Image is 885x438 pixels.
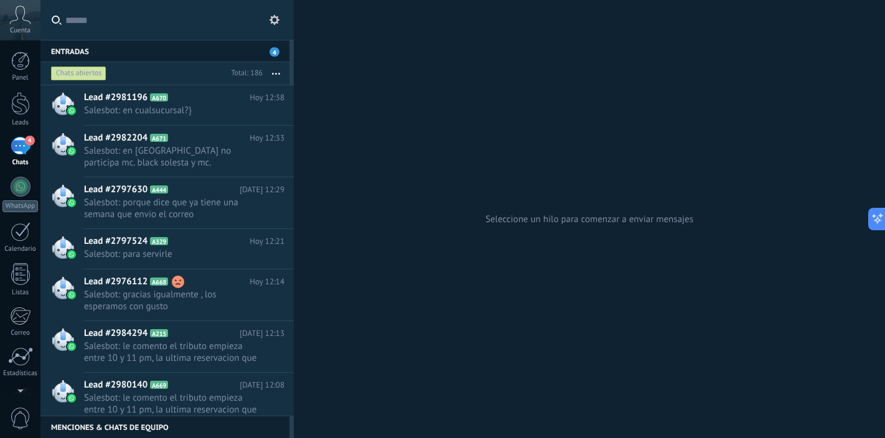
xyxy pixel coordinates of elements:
[150,185,168,193] span: A444
[2,200,38,212] div: WhatsApp
[40,85,294,125] a: Lead #2981196 A670 Hoy 12:38 Salesbot: en cualsucursal?}
[25,136,35,146] span: 4
[150,277,168,286] span: A668
[67,106,76,115] img: waba.svg
[84,289,261,312] span: Salesbot: gracias igualmente , los esperamos con gusto
[150,134,168,142] span: A671
[84,340,261,364] span: Salesbot: le comento el tributo empieza entre 10 y 11 pm, la ultima reservacion que puedo tomarle...
[84,184,147,196] span: Lead #2797630
[40,229,294,269] a: Lead #2797524 A329 Hoy 12:21 Salesbot: para servirle
[84,248,261,260] span: Salesbot: para servirle
[10,27,30,35] span: Cuenta
[84,132,147,144] span: Lead #2982204
[84,91,147,104] span: Lead #2981196
[67,250,76,259] img: waba.svg
[2,289,39,297] div: Listas
[67,198,76,207] img: waba.svg
[2,370,39,378] div: Estadísticas
[240,327,284,340] span: [DATE] 12:13
[250,235,284,248] span: Hoy 12:21
[150,381,168,389] span: A669
[2,245,39,253] div: Calendario
[84,145,261,169] span: Salesbot: en [GEOGRAPHIC_DATA] no participa mc. black solesta y mc. [GEOGRAPHIC_DATA]
[84,379,147,391] span: Lead #2980140
[67,342,76,351] img: waba.svg
[40,373,294,424] a: Lead #2980140 A669 [DATE] 12:08 Salesbot: le comento el tributo empieza entre 10 y 11 pm, la ulti...
[150,329,168,337] span: A215
[67,147,76,156] img: waba.svg
[40,269,294,320] a: Lead #2976112 A668 Hoy 12:14 Salesbot: gracias igualmente , los esperamos con gusto
[40,177,294,228] a: Lead #2797630 A444 [DATE] 12:29 Salesbot: porque dice que ya tiene una semana que envio el correo
[269,47,279,57] span: 4
[263,62,289,85] button: Más
[240,379,284,391] span: [DATE] 12:08
[84,327,147,340] span: Lead #2984294
[226,67,263,80] div: Total: 186
[84,276,147,288] span: Lead #2976112
[150,237,168,245] span: A329
[150,93,168,101] span: A670
[40,126,294,177] a: Lead #2982204 A671 Hoy 12:33 Salesbot: en [GEOGRAPHIC_DATA] no participa mc. black solesta y mc. ...
[84,235,147,248] span: Lead #2797524
[2,74,39,82] div: Panel
[2,329,39,337] div: Correo
[240,184,284,196] span: [DATE] 12:29
[84,197,261,220] span: Salesbot: porque dice que ya tiene una semana que envio el correo
[40,321,294,372] a: Lead #2984294 A215 [DATE] 12:13 Salesbot: le comento el tributo empieza entre 10 y 11 pm, la ulti...
[84,105,261,116] span: Salesbot: en cualsucursal?}
[250,91,284,104] span: Hoy 12:38
[40,40,289,62] div: Entradas
[250,132,284,144] span: Hoy 12:33
[67,394,76,403] img: waba.svg
[67,291,76,299] img: waba.svg
[51,66,106,81] div: Chats abiertos
[84,392,261,416] span: Salesbot: le comento el tributo empieza entre 10 y 11 pm, la ultima reservacion que puedo tomarle...
[40,416,289,438] div: Menciones & Chats de equipo
[2,159,39,167] div: Chats
[2,119,39,127] div: Leads
[250,276,284,288] span: Hoy 12:14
